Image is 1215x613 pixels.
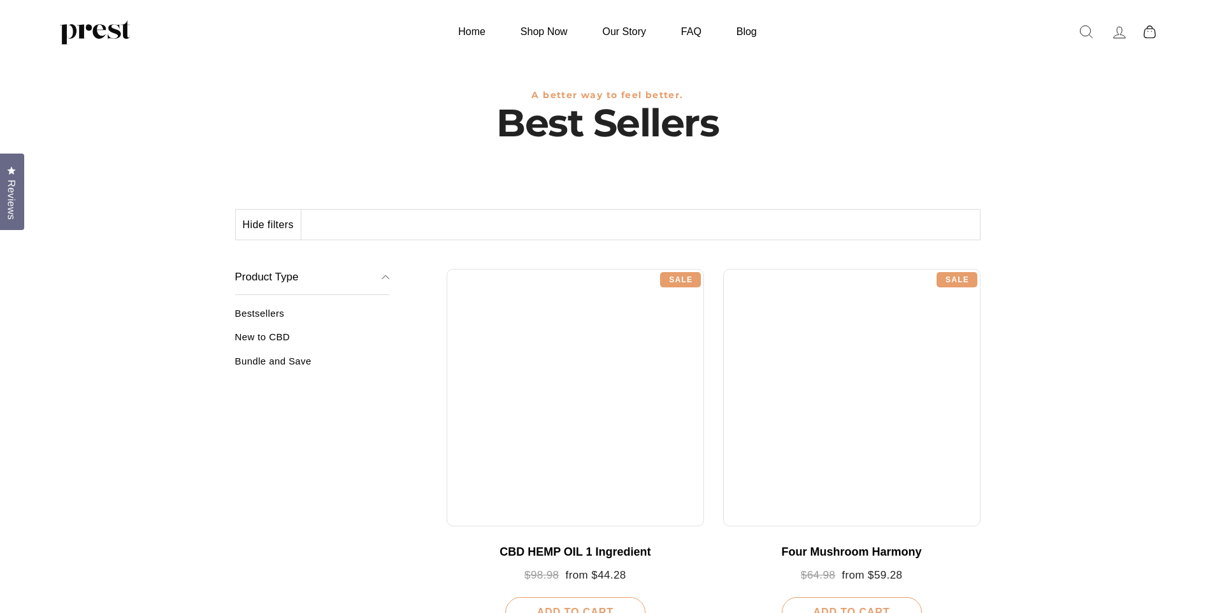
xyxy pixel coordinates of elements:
[236,210,301,240] button: Hide filters
[235,308,390,329] a: Bestsellers
[3,180,20,220] span: Reviews
[665,19,717,44] a: FAQ
[801,569,835,581] span: $64.98
[60,19,130,45] img: PREST ORGANICS
[721,19,773,44] a: Blog
[235,90,981,101] h3: A better way to feel better.
[736,545,968,559] div: Four Mushroom Harmony
[660,272,701,287] div: Sale
[235,101,981,145] h1: Best Sellers
[587,19,662,44] a: Our Story
[235,259,390,295] button: Product Type
[736,569,968,582] div: from $59.28
[459,545,691,559] div: CBD HEMP OIL 1 Ingredient
[505,19,584,44] a: Shop Now
[442,19,501,44] a: Home
[459,569,691,582] div: from $44.28
[524,569,559,581] span: $98.98
[937,272,977,287] div: Sale
[442,19,772,44] ul: Primary
[235,331,390,352] a: New to CBD
[235,356,390,377] a: Bundle and Save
